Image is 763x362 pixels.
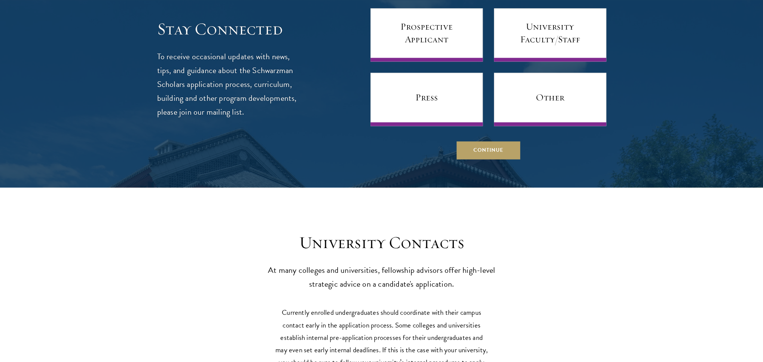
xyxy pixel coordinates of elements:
[494,73,606,126] a: Other
[266,263,498,291] p: At many colleges and universities, fellowship advisors offer high-level strategic advice on a can...
[266,232,498,253] h3: University Contacts
[157,50,297,119] p: To receive occasional updates with news, tips, and guidance about the Schwarzman Scholars applica...
[494,8,606,61] a: University Faculty/Staff
[457,141,520,159] button: Continue
[370,73,483,126] a: Press
[370,8,483,61] a: Prospective Applicant
[157,19,297,40] h3: Stay Connected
